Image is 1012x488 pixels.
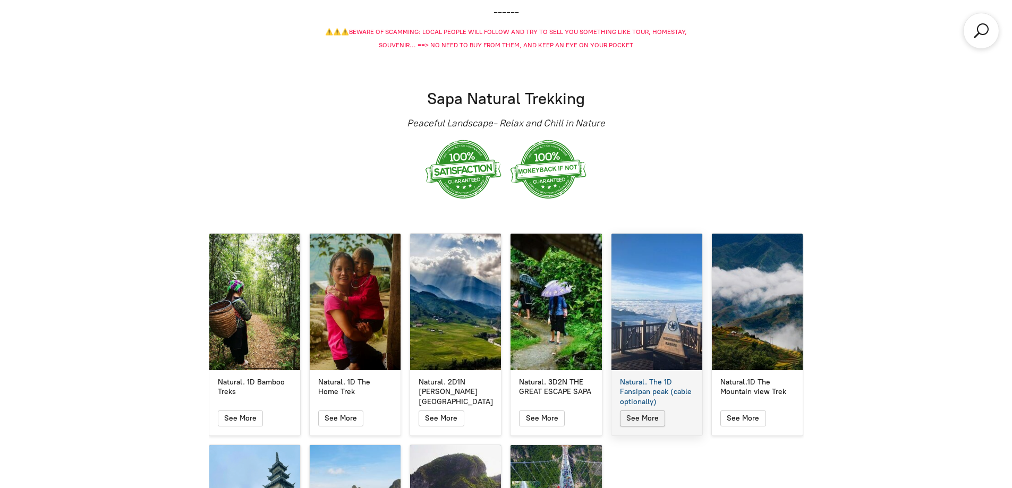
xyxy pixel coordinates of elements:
a: Natural. The 1D Fansipan peak (cable optionally) [611,378,702,407]
img: Moneyback_png [506,135,591,203]
a: Natural. 1D Bamboo Treks [209,378,300,397]
a: Natural. 1D The Home Trek [310,234,401,370]
span: See More [727,414,759,423]
button: See More [519,410,564,426]
a: Natural. 1D The Home Trek [310,378,401,397]
a: Search products [972,21,991,40]
div: Natural. 1D Bamboo Treks [218,378,292,397]
a: Natural. 3D2N THE GREAT ESCAPE SAPA [511,378,601,397]
span: ⚠️⚠️⚠️ [325,28,349,36]
span: See More [526,414,558,423]
span: See More [224,414,257,423]
span: See More [626,414,659,423]
p: ------ [315,5,698,19]
div: Natural. 1D The Home Trek [318,378,392,397]
button: See More [218,410,263,426]
a: Natural.1D The Mountain view Trek [712,234,803,370]
a: Natural.1D The Mountain view Trek [712,378,803,397]
a: Natural. The 1D Fansipan peak (cable optionally) [611,234,702,370]
button: See More [318,410,363,426]
a: Natural. 3D2N THE GREAT ESCAPE SAPA [511,234,601,370]
div: Natural. 2D1N [PERSON_NAME][GEOGRAPHIC_DATA] [419,378,492,407]
div: Natural. The 1D Fansipan peak (cable optionally) [620,378,694,407]
span: See More [325,414,357,423]
a: Natural. 2D1N [PERSON_NAME][GEOGRAPHIC_DATA] [410,378,501,407]
div: Natural.1D The Mountain view Trek [720,378,794,397]
img: _CITYPNG_COM_PNG_Green_100__Satisfaction_Guaranteed_Stamp_Sign___1092x824_png [421,135,506,203]
button: See More [620,410,665,426]
span: BEWARE OF SCAMMING: LOCAL PEOPLE WILL FOLLOW AND TRY TO SELL YOU SOMETHING LIKE TOUR, HOMESTAY, S... [349,28,687,49]
em: Peaceful Landscape- Relax and Chill in Nature [407,117,605,129]
span: See More [425,414,457,423]
a: Natural. 1D Bamboo Treks [209,234,300,370]
button: See More [720,410,766,426]
div: Natural. 3D2N THE GREAT ESCAPE SAPA [519,378,593,397]
h1: Sapa Natural Trekking [209,88,804,109]
a: Natural. 2D1N Muong Hoa Valley [410,234,501,370]
button: See More [419,410,464,426]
